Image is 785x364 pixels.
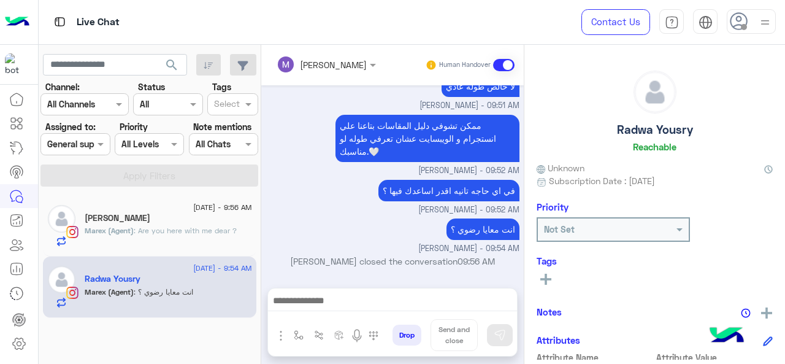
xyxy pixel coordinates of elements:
img: add [761,308,772,319]
button: Apply Filters [40,165,258,187]
img: tab [665,15,679,29]
img: send attachment [274,328,288,343]
label: Status [138,80,165,93]
button: Trigger scenario [309,325,329,346]
img: make a call [369,331,378,341]
img: send voice note [350,328,364,343]
span: 09:56 AM [458,256,495,266]
span: [DATE] - 9:54 AM [193,263,251,274]
a: Contact Us [581,9,650,35]
h6: Attributes [537,335,580,346]
button: search [157,54,187,80]
h5: Roşan Zakaria [85,213,150,223]
img: profile [757,15,773,30]
span: Attribute Value [656,351,773,364]
p: 11/9/2025, 9:51 AM [442,76,519,97]
div: Select [212,97,240,113]
img: defaultAdmin.png [634,71,676,113]
label: Priority [120,120,148,133]
img: tab [699,15,713,29]
label: Note mentions [193,120,251,133]
span: Unknown [537,161,584,174]
label: Channel: [45,80,80,93]
button: create order [329,325,350,346]
span: Are you here with me dear ? [134,226,237,235]
span: انت معايا رضوي ؟ [134,287,193,296]
span: Attribute Name [537,351,654,364]
h6: Tags [537,255,773,266]
h5: Radwa Yousry [85,274,140,284]
img: Instagram [66,226,78,238]
h5: Radwa Yousry [617,123,693,137]
small: Human Handover [439,60,491,70]
img: defaultAdmin.png [48,266,75,293]
p: 11/9/2025, 9:52 AM [335,115,519,162]
button: Drop [392,325,421,346]
img: defaultAdmin.png [48,205,75,233]
span: [DATE] - 9:56 AM [193,202,251,213]
span: [PERSON_NAME] - 09:52 AM [418,165,519,177]
img: send message [494,329,506,341]
img: create order [334,330,344,340]
span: [PERSON_NAME] - 09:52 AM [418,204,519,216]
p: [PERSON_NAME] closed the conversation [266,255,519,268]
button: select flow [289,325,309,346]
h6: Priority [537,201,569,212]
img: hulul-logo.png [705,315,748,358]
span: Subscription Date : [DATE] [549,174,655,187]
p: Live Chat [77,14,120,31]
label: Assigned to: [45,120,96,133]
h6: Notes [537,306,562,317]
span: search [164,58,179,72]
p: 11/9/2025, 9:54 AM [446,219,519,240]
label: Tags [212,80,231,93]
a: tab [659,9,684,35]
span: Marex (Agent) [85,226,134,235]
img: Trigger scenario [314,330,324,340]
img: tab [52,14,67,29]
span: [PERSON_NAME] - 09:54 AM [418,243,519,255]
img: notes [741,308,751,318]
img: Logo [5,9,29,35]
p: 11/9/2025, 9:52 AM [378,180,519,201]
img: Instagram [66,287,78,299]
button: Send and close [431,319,478,351]
span: Marex (Agent) [85,287,134,296]
span: [PERSON_NAME] - 09:51 AM [419,100,519,112]
img: select flow [294,330,304,340]
img: 317874714732967 [5,53,27,76]
h6: Reachable [633,141,676,152]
